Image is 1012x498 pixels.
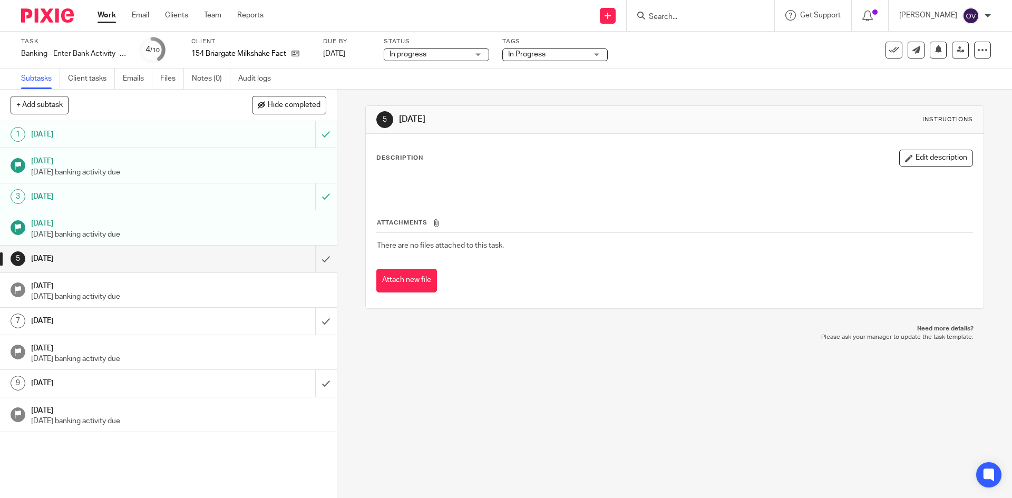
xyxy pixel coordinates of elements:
a: Reports [237,10,264,21]
div: 3 [11,189,25,204]
a: Subtasks [21,69,60,89]
a: Notes (0) [192,69,230,89]
p: [DATE] banking activity due [31,167,326,178]
span: Hide completed [268,101,320,110]
label: Client [191,37,310,46]
div: Banking - Enter Bank Activity - week 34 [21,48,126,59]
p: [DATE] banking activity due [31,416,326,426]
div: 4 [145,44,160,56]
button: Hide completed [252,96,326,114]
small: /10 [150,47,160,53]
h1: [DATE] [31,403,326,416]
h1: [DATE] [31,126,213,142]
h1: [DATE] [31,278,326,291]
p: [DATE] banking activity due [31,291,326,302]
span: In Progress [508,51,546,58]
button: Attach new file [376,269,437,292]
h1: [DATE] [399,114,697,125]
label: Tags [502,37,608,46]
span: [DATE] [323,50,345,57]
a: Team [204,10,221,21]
a: Client tasks [68,69,115,89]
h1: [DATE] [31,216,326,229]
a: Clients [165,10,188,21]
div: 5 [11,251,25,266]
button: + Add subtask [11,96,69,114]
p: [PERSON_NAME] [899,10,957,21]
div: 5 [376,111,393,128]
p: [DATE] banking activity due [31,229,326,240]
div: 1 [11,127,25,142]
h1: [DATE] [31,153,326,167]
div: Instructions [922,115,973,124]
p: Please ask your manager to update the task template. [376,333,973,341]
a: Work [98,10,116,21]
a: Audit logs [238,69,279,89]
div: 9 [11,376,25,390]
p: Description [376,154,423,162]
a: Files [160,69,184,89]
p: 154 Briargate Milkshake Factory [191,48,286,59]
img: svg%3E [962,7,979,24]
div: 7 [11,314,25,328]
span: In progress [390,51,426,58]
img: Pixie [21,8,74,23]
span: There are no files attached to this task. [377,242,504,249]
h1: [DATE] [31,189,213,204]
button: Edit description [899,150,973,167]
h1: [DATE] [31,340,326,354]
span: Get Support [800,12,841,19]
p: Need more details? [376,325,973,333]
span: Attachments [377,220,427,226]
a: Emails [123,69,152,89]
h1: [DATE] [31,313,213,329]
a: Email [132,10,149,21]
label: Task [21,37,126,46]
label: Status [384,37,489,46]
p: [DATE] banking activity due [31,354,326,364]
h1: [DATE] [31,375,213,391]
input: Search [648,13,743,22]
h1: [DATE] [31,251,213,267]
label: Due by [323,37,371,46]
